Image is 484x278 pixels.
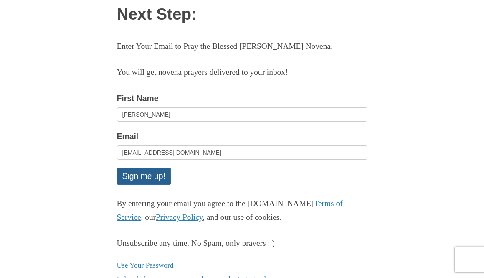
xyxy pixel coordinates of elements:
[117,261,174,269] a: Use Your Password
[117,130,139,143] label: Email
[117,199,343,222] a: Terms of Service
[117,107,367,122] input: Optional
[117,40,367,54] p: Enter Your Email to Pray the Blessed [PERSON_NAME] Novena.
[117,5,367,23] h1: Next Step:
[117,66,367,79] p: You will get novena prayers delivered to your inbox!
[117,237,367,250] div: Unsubscribe any time. No Spam, only prayers : )
[117,197,367,224] p: By entering your email you agree to the [DOMAIN_NAME] , our , and our use of cookies.
[117,168,171,185] button: Sign me up!
[156,213,203,222] a: Privacy Policy
[117,92,159,105] label: First Name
